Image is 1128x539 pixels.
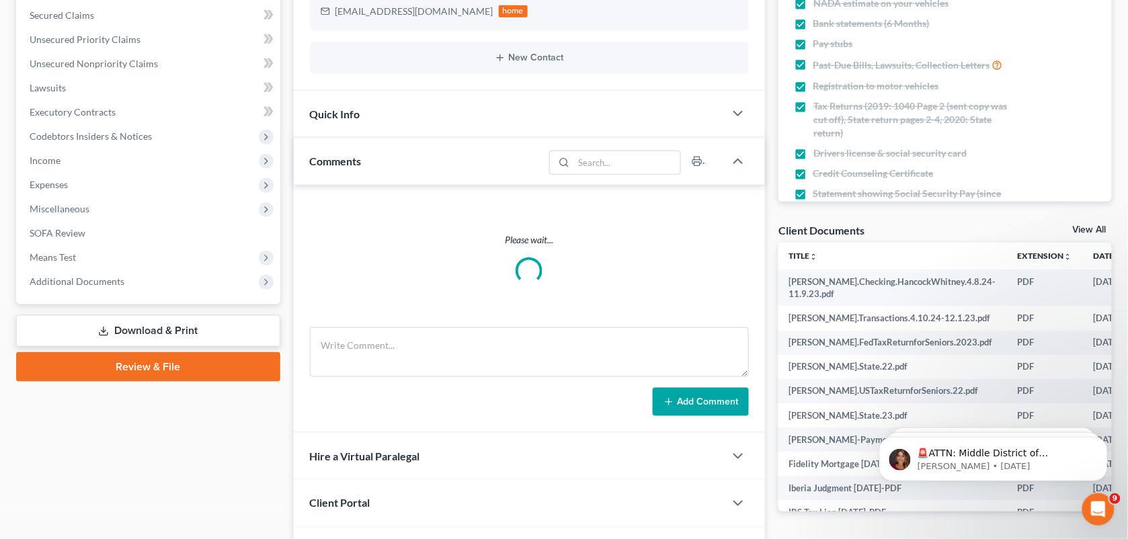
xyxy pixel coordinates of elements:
[321,52,739,63] button: New Contact
[310,450,420,462] span: Hire a Virtual Paralegal
[859,409,1128,503] iframe: Intercom notifications message
[1007,331,1083,355] td: PDF
[653,388,749,416] button: Add Comment
[813,147,967,160] span: Drivers license & social security card
[30,106,116,118] span: Executory Contracts
[30,203,89,214] span: Miscellaneous
[813,17,930,30] span: Bank statements (6 Months)
[1007,355,1083,379] td: PDF
[30,82,66,93] span: Lawsuits
[1007,306,1083,330] td: PDF
[810,253,818,261] i: unfold_more
[16,315,280,347] a: Download & Print
[30,9,94,21] span: Secured Claims
[1110,493,1121,504] span: 9
[778,452,1007,476] td: Fidelity Mortgage [DATE]-PDF
[1018,251,1072,261] a: Extensionunfold_more
[778,331,1007,355] td: [PERSON_NAME].FedTaxReturnforSeniors.2023.pdf
[30,179,68,190] span: Expenses
[30,58,158,69] span: Unsecured Nonpriority Claims
[778,403,1007,427] td: [PERSON_NAME].State.23.pdf
[813,58,990,72] span: Past-Due Bills, Lawsuits, Collection Letters
[778,500,1007,524] td: IRS Tax Lien [DATE]-PDF
[813,37,853,50] span: Pay stubs
[310,155,362,167] span: Comments
[1073,225,1106,235] a: View All
[1064,253,1072,261] i: unfold_more
[19,52,280,76] a: Unsecured Nonpriority Claims
[778,427,1007,452] td: [PERSON_NAME]-PaymentCancellation.pdf
[16,352,280,382] a: Review & File
[19,28,280,52] a: Unsecured Priority Claims
[30,251,76,263] span: Means Test
[1007,379,1083,403] td: PDF
[813,79,939,93] span: Registration to motor vehicles
[30,130,152,142] span: Codebtors Insiders & Notices
[778,379,1007,403] td: [PERSON_NAME].USTaxReturnforSeniors.22.pdf
[30,155,61,166] span: Income
[310,233,750,247] p: Please wait...
[19,221,280,245] a: SOFA Review
[310,108,360,120] span: Quick Info
[19,3,280,28] a: Secured Claims
[19,76,280,100] a: Lawsuits
[813,99,1017,140] span: Tax Returns (2019: 1040 Page 2 (sent copy was cut off), State return pages 2-4, 2020: State return)
[1007,269,1083,306] td: PDF
[813,187,1017,214] span: Statement showing Social Security Pay (since December)
[499,5,528,17] div: home
[30,276,124,287] span: Additional Documents
[778,306,1007,330] td: [PERSON_NAME].Transactions.4.10.24-12.1.23.pdf
[778,355,1007,379] td: [PERSON_NAME].State.22.pdf
[778,223,864,237] div: Client Documents
[813,167,934,180] span: Credit Counseling Certificate
[335,5,493,18] div: [EMAIL_ADDRESS][DOMAIN_NAME]
[30,34,140,45] span: Unsecured Priority Claims
[1082,493,1115,526] iframe: Intercom live chat
[778,476,1007,500] td: Iberia Judgment [DATE]-PDF
[778,269,1007,306] td: [PERSON_NAME].Checking.HancockWhitney.4.8.24-11.9.23.pdf
[1007,403,1083,427] td: PDF
[310,497,370,509] span: Client Portal
[30,227,85,239] span: SOFA Review
[574,151,681,174] input: Search...
[789,251,818,261] a: Titleunfold_more
[19,100,280,124] a: Executory Contracts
